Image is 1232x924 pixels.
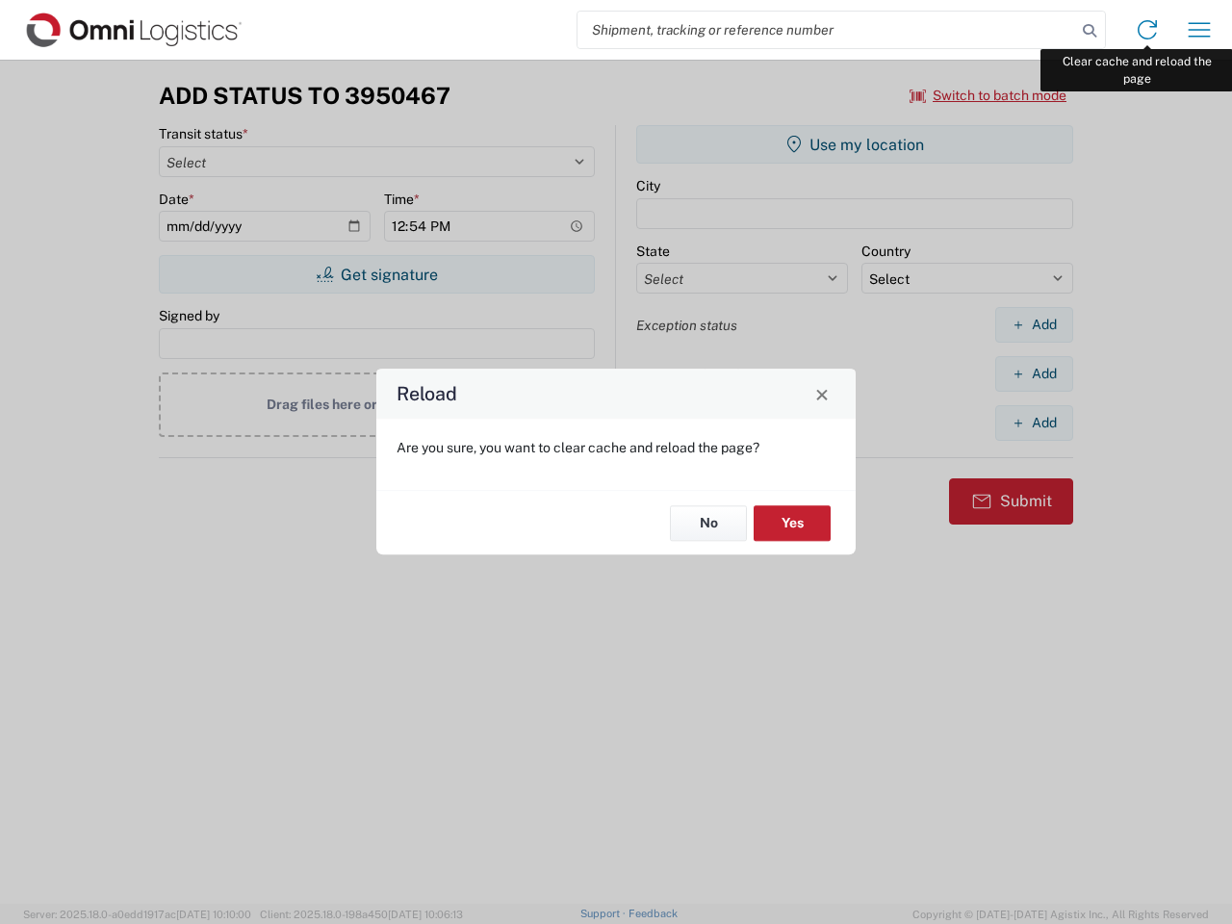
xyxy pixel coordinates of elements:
button: No [670,505,747,541]
h4: Reload [397,380,457,408]
button: Close [808,380,835,407]
input: Shipment, tracking or reference number [577,12,1076,48]
button: Yes [754,505,831,541]
p: Are you sure, you want to clear cache and reload the page? [397,439,835,456]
